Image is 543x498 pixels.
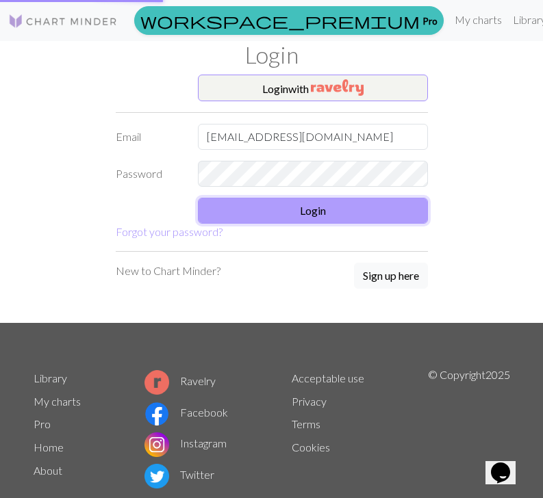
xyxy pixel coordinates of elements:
[34,371,67,384] a: Library
[354,263,428,289] button: Sign up here
[34,417,51,430] a: Pro
[140,11,420,30] span: workspace_premium
[449,6,507,34] a: My charts
[198,75,428,102] button: Loginwith
[144,370,169,395] img: Ravelry logo
[354,263,428,290] a: Sign up here
[311,79,364,96] img: Ravelry
[34,441,64,454] a: Home
[198,198,428,224] button: Login
[144,402,169,426] img: Facebook logo
[25,41,518,69] h1: Login
[144,406,228,419] a: Facebook
[292,371,364,384] a: Acceptable use
[108,161,190,187] label: Password
[34,395,81,408] a: My charts
[292,441,330,454] a: Cookies
[428,367,510,491] p: © Copyright 2025
[485,443,529,484] iframe: chat widget
[8,13,118,29] img: Logo
[134,6,444,35] a: Pro
[116,225,223,238] a: Forgot your password?
[108,124,190,150] label: Email
[144,436,227,449] a: Instagram
[144,432,169,457] img: Instagram logo
[292,417,320,430] a: Terms
[144,374,216,387] a: Ravelry
[292,395,327,408] a: Privacy
[34,464,62,477] a: About
[144,468,214,481] a: Twitter
[116,263,220,279] p: New to Chart Minder?
[144,464,169,488] img: Twitter logo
